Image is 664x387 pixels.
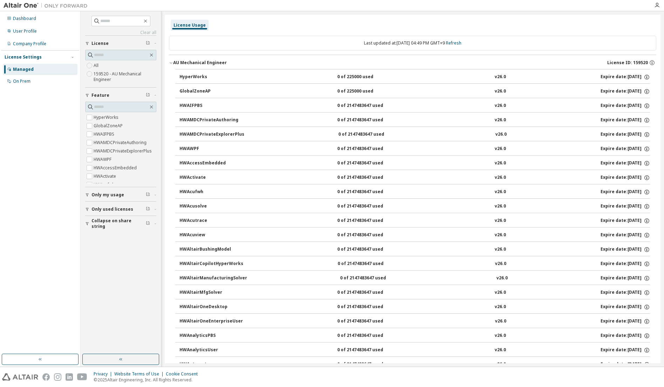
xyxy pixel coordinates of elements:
label: HWAMDCPrivateAuthoring [94,138,148,147]
div: HWAutomate [179,361,243,368]
label: GlobalZoneAP [94,122,124,130]
div: HyperWorks [179,74,243,80]
label: All [94,61,100,70]
button: HWAMDCPrivateExplorerPlus0 of 2147483647 usedv26.0Expire date:[DATE] [179,127,650,142]
a: Refresh [446,40,461,46]
div: Expire date: [DATE] [601,160,650,167]
div: v26.0 [495,103,506,109]
div: Expire date: [DATE] [601,304,650,310]
div: AU Mechanical Engineer [173,60,227,66]
button: Collapse on share string [85,216,156,231]
div: HWAWPF [179,146,243,152]
button: License [85,36,156,51]
div: v26.0 [495,175,506,181]
div: HWAnalyticsUser [179,347,243,353]
div: Company Profile [13,41,46,47]
div: HWAccessEmbedded [179,160,243,167]
button: HWAltairBushingModel0 of 2147483647 usedv26.0Expire date:[DATE] [179,242,650,257]
img: youtube.svg [77,373,87,381]
button: HWAltairCopilotHyperWorks0 of 2147483647 usedv26.0Expire date:[DATE] [179,256,650,272]
div: v26.0 [495,88,506,95]
div: v26.0 [495,218,506,224]
button: HWAltairManufacturingSolver0 of 2147483647 usedv26.0Expire date:[DATE] [179,271,650,286]
div: Expire date: [DATE] [601,218,650,224]
div: v26.0 [495,246,506,253]
button: HWAnalyticsPBS0 of 2147483647 usedv26.0Expire date:[DATE] [179,328,650,344]
div: 0 of 2147483647 used [337,304,400,310]
button: AU Mechanical EngineerLicense ID: 159520 [169,55,656,70]
div: Dashboard [13,16,36,21]
div: v26.0 [495,117,506,123]
div: HWAcuview [179,232,243,238]
div: 0 of 225000 used [337,88,400,95]
div: Website Terms of Use [114,371,166,377]
div: User Profile [13,28,37,34]
div: Expire date: [DATE] [601,246,650,253]
div: Expire date: [DATE] [601,203,650,210]
button: GlobalZoneAP0 of 225000 usedv26.0Expire date:[DATE] [179,84,650,99]
div: Expire date: [DATE] [601,189,650,195]
label: HWActivate [94,172,117,181]
label: HWAWPF [94,155,113,164]
img: Altair One [4,2,91,9]
a: Clear all [85,30,156,35]
div: HWAltairBushingModel [179,246,243,253]
img: instagram.svg [54,373,61,381]
label: HWAcufwh [94,181,116,189]
button: HWAcusolve0 of 2147483647 usedv26.0Expire date:[DATE] [179,199,650,214]
img: facebook.svg [42,373,50,381]
div: v26.0 [495,290,506,296]
div: HWAltairCopilotHyperWorks [179,261,243,267]
div: Privacy [94,371,114,377]
img: altair_logo.svg [2,373,38,381]
div: v26.0 [495,347,506,353]
div: Expire date: [DATE] [601,275,650,281]
span: Only my usage [92,192,124,198]
div: v26.0 [495,160,506,167]
span: License ID: 159520 [607,60,648,66]
img: linkedin.svg [66,373,73,381]
button: HWAcuview0 of 2147483647 usedv26.0Expire date:[DATE] [179,228,650,243]
div: HWAMDCPrivateAuthoring [179,117,243,123]
button: HWAutomate0 of 2147483647 usedv26.0Expire date:[DATE] [179,357,650,372]
div: Cookie Consent [166,371,202,377]
div: 0 of 2147483647 used [337,103,400,109]
div: 0 of 2147483647 used [337,218,400,224]
div: v26.0 [496,275,508,281]
div: 0 of 2147483647 used [337,175,400,181]
div: Expire date: [DATE] [601,333,650,339]
div: 0 of 2147483647 used [337,333,400,339]
p: © 2025 Altair Engineering, Inc. All Rights Reserved. [94,377,202,383]
span: Clear filter [146,41,150,46]
div: HWAcutrace [179,218,243,224]
div: 0 of 2147483647 used [337,246,400,253]
div: v26.0 [495,361,506,368]
div: v26.0 [495,203,506,210]
label: HyperWorks [94,113,120,122]
div: Expire date: [DATE] [601,175,650,181]
div: Expire date: [DATE] [601,347,650,353]
button: HWAWPF0 of 2147483647 usedv26.0Expire date:[DATE] [179,141,650,157]
div: GlobalZoneAP [179,88,243,95]
div: HWAltairMfgSolver [179,290,243,296]
div: v26.0 [495,189,506,195]
div: Expire date: [DATE] [601,88,650,95]
div: Expire date: [DATE] [601,232,650,238]
div: v26.0 [495,131,507,138]
span: Feature [92,93,109,98]
div: 0 of 2147483647 used [337,189,400,195]
label: HWAccessEmbedded [94,164,138,172]
div: 0 of 225000 used [337,74,400,80]
button: HWActivate0 of 2147483647 usedv26.0Expire date:[DATE] [179,170,650,185]
label: HWAMDCPrivateExplorerPlus [94,147,153,155]
div: Expire date: [DATE] [601,261,650,267]
div: 0 of 2147483647 used [337,203,400,210]
div: 0 of 2147483647 used [337,318,400,325]
button: Only my usage [85,187,156,203]
div: 0 of 2147483647 used [340,275,403,281]
div: License Usage [174,22,206,28]
button: HWAltairOneEnterpriseUser0 of 2147483647 usedv26.0Expire date:[DATE] [179,314,650,329]
span: Clear filter [146,192,150,198]
div: v26.0 [495,318,506,325]
div: v26.0 [495,146,506,152]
